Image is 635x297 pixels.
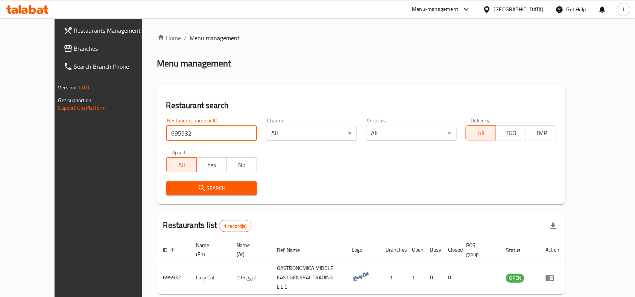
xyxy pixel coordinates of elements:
[157,261,190,294] td: 695932
[78,83,90,92] span: 1.0.0
[526,125,556,140] button: TMP
[442,261,460,294] td: 0
[471,118,490,123] label: Delivery
[58,103,106,113] a: Support.OpsPlatform
[277,246,310,255] span: Ref. Name
[226,157,257,172] button: No
[166,157,197,172] button: All
[529,128,553,139] span: TMP
[157,33,181,42] a: Home
[231,261,271,294] td: ليزي كات
[406,261,424,294] td: 1
[196,241,222,259] span: Name (En)
[196,157,227,172] button: Yes
[200,160,224,170] span: Yes
[424,238,442,261] th: Busy
[74,44,155,53] span: Branches
[166,181,257,195] button: Search
[469,128,493,139] span: All
[544,217,562,235] div: Export file
[219,220,252,232] div: Total records count
[237,241,262,259] span: Name (Ar)
[74,26,155,35] span: Restaurants Management
[466,241,491,259] span: POS group
[219,223,251,230] span: 1 record(s)
[172,150,185,155] label: Upsell
[499,128,523,139] span: TGO
[539,238,565,261] th: Action
[157,33,566,42] nav: breadcrumb
[58,57,161,75] a: Search Branch Phone
[545,273,559,282] div: Menu
[352,267,371,286] img: Lazy Cat
[163,246,178,255] span: ID
[184,33,187,42] li: /
[157,238,566,294] table: enhanced table
[271,261,346,294] td: GASTRONOMICA MIDDLE EAST GENERAL TRADING L.L.C
[366,126,457,141] div: All
[406,238,424,261] th: Open
[623,5,624,14] span: l
[166,100,557,111] h2: Restaurant search
[466,125,496,140] button: All
[157,57,231,69] h2: Menu management
[442,238,460,261] th: Closed
[172,184,251,193] span: Search
[74,62,155,71] span: Search Branch Phone
[380,238,406,261] th: Branches
[506,274,524,282] span: OPEN
[58,21,161,39] a: Restaurants Management
[380,261,406,294] td: 1
[230,160,254,170] span: No
[58,83,77,92] span: Version:
[346,238,380,261] th: Logo
[496,125,526,140] button: TGO
[412,5,459,14] div: Menu-management
[506,246,530,255] span: Status
[166,126,257,141] input: Search for restaurant name or ID..
[170,160,194,170] span: All
[266,126,357,141] div: All
[163,220,252,232] h2: Restaurants list
[190,33,240,42] span: Menu management
[58,95,93,105] span: Get support on:
[424,261,442,294] td: 0
[58,39,161,57] a: Branches
[494,5,544,14] div: [GEOGRAPHIC_DATA]
[190,261,231,294] td: Lazy Cat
